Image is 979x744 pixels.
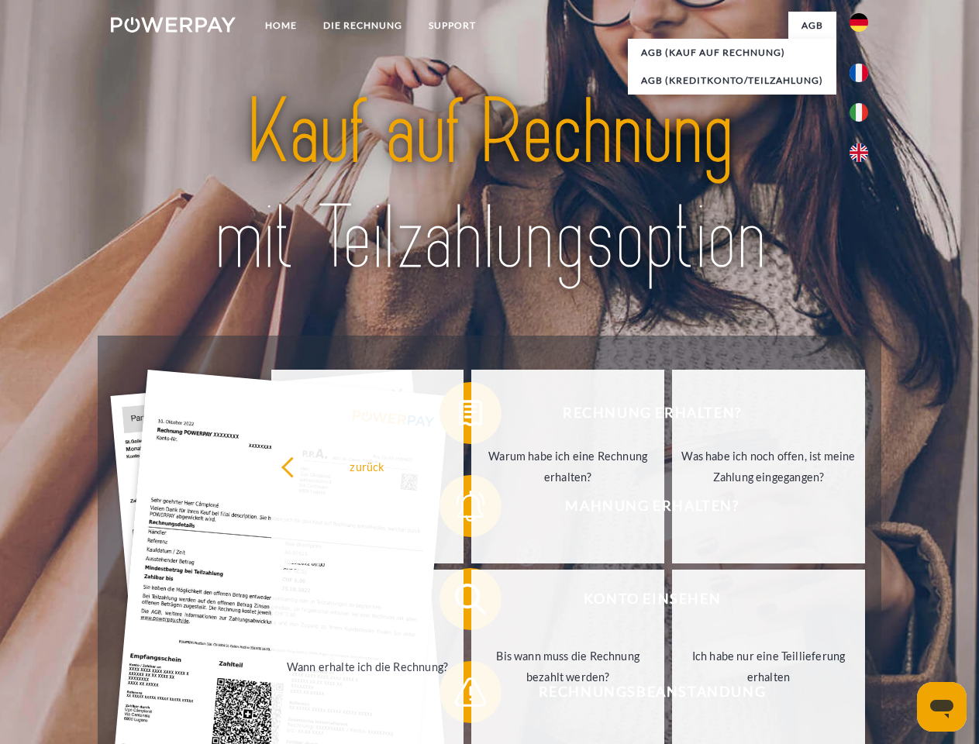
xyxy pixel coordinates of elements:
a: DIE RECHNUNG [310,12,415,40]
iframe: Schaltfläche zum Öffnen des Messaging-Fensters [917,682,967,732]
div: Bis wann muss die Rechnung bezahlt werden? [481,646,655,687]
a: Was habe ich noch offen, ist meine Zahlung eingegangen? [672,370,865,563]
a: AGB (Kreditkonto/Teilzahlung) [628,67,836,95]
div: zurück [281,456,455,477]
a: AGB (Kauf auf Rechnung) [628,39,836,67]
div: Ich habe nur eine Teillieferung erhalten [681,646,856,687]
div: Wann erhalte ich die Rechnung? [281,656,455,677]
img: fr [850,64,868,82]
img: it [850,103,868,122]
div: Warum habe ich eine Rechnung erhalten? [481,446,655,487]
img: en [850,143,868,162]
a: Home [252,12,310,40]
div: Was habe ich noch offen, ist meine Zahlung eingegangen? [681,446,856,487]
a: SUPPORT [415,12,489,40]
a: agb [788,12,836,40]
img: title-powerpay_de.svg [148,74,831,297]
img: de [850,13,868,32]
img: logo-powerpay-white.svg [111,17,236,33]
